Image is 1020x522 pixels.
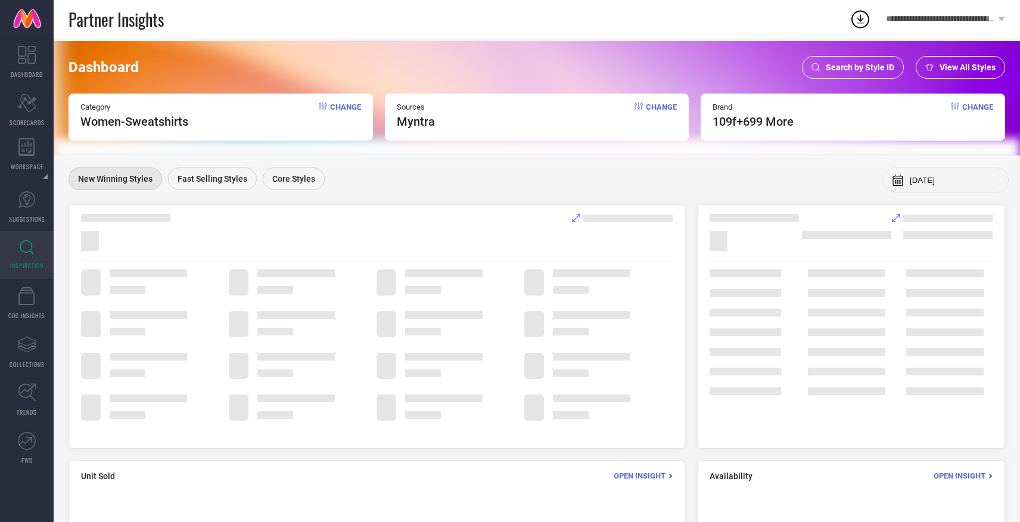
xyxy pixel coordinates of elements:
div: Analyse [572,214,673,222]
span: Partner Insights [69,7,164,32]
div: Analyse [892,214,993,222]
span: FWD [21,456,33,465]
span: COLLECTIONS [10,360,45,369]
span: New Winning Styles [78,174,153,184]
span: Unit Sold [81,471,115,481]
span: Category [80,102,188,111]
span: INSPIRATION [10,261,43,270]
span: Change [962,102,993,129]
span: WORKSPACE [11,162,43,171]
span: Brand [713,102,794,111]
span: TRENDS [17,408,37,417]
div: Open Insight [614,470,673,481]
span: SUGGESTIONS [9,215,45,223]
div: Open download list [850,8,871,30]
span: Dashboard [69,59,139,76]
span: SCORECARDS [10,118,45,127]
span: Availability [710,471,752,481]
span: Change [330,102,361,129]
input: Select month [910,176,999,185]
span: Women-Sweatshirts [80,114,188,129]
span: Fast Selling Styles [178,174,247,184]
span: View All Styles [940,63,996,72]
span: CDC INSIGHTS [8,311,45,320]
span: Sources [397,102,435,111]
span: 109f +699 More [713,114,794,129]
span: DASHBOARD [11,70,43,79]
span: Open Insight [614,471,666,480]
span: Open Insight [934,471,985,480]
span: Change [646,102,677,129]
div: Open Insight [934,470,993,481]
span: myntra [397,114,435,129]
span: Search by Style ID [826,63,894,72]
span: Core Styles [272,174,315,184]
